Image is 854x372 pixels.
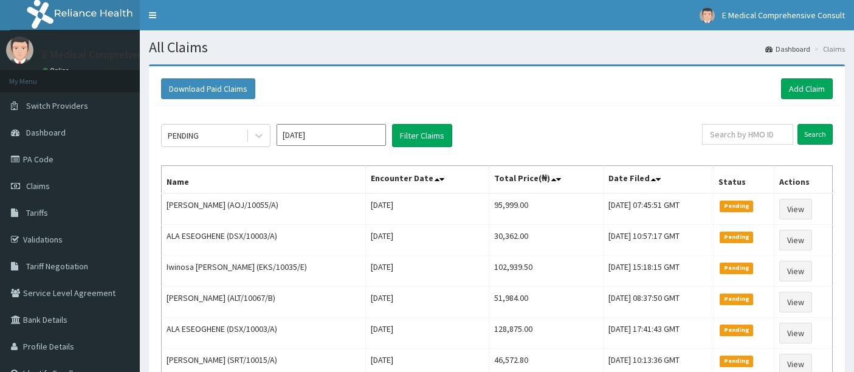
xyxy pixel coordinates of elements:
[720,294,753,305] span: Pending
[26,127,66,138] span: Dashboard
[162,193,366,225] td: [PERSON_NAME] (AOJ/10055/A)
[714,166,774,194] th: Status
[365,287,489,318] td: [DATE]
[162,318,366,349] td: ALA ESEOGHENE (DSX/10003/A)
[365,166,489,194] th: Encounter Date
[489,225,603,256] td: 30,362.00
[6,36,33,64] img: User Image
[603,193,713,225] td: [DATE] 07:45:51 GMT
[43,49,201,60] p: E Medical Comprehensive Consult
[489,166,603,194] th: Total Price(₦)
[365,318,489,349] td: [DATE]
[603,166,713,194] th: Date Filed
[168,129,199,142] div: PENDING
[779,261,812,281] a: View
[277,124,386,146] input: Select Month and Year
[162,166,366,194] th: Name
[365,193,489,225] td: [DATE]
[603,287,713,318] td: [DATE] 08:37:50 GMT
[774,166,832,194] th: Actions
[603,225,713,256] td: [DATE] 10:57:17 GMT
[43,66,72,75] a: Online
[26,181,50,191] span: Claims
[702,124,793,145] input: Search by HMO ID
[392,124,452,147] button: Filter Claims
[720,263,753,274] span: Pending
[365,225,489,256] td: [DATE]
[720,356,753,367] span: Pending
[779,230,812,250] a: View
[779,323,812,343] a: View
[489,287,603,318] td: 51,984.00
[722,10,845,21] span: E Medical Comprehensive Consult
[779,292,812,312] a: View
[700,8,715,23] img: User Image
[720,232,753,243] span: Pending
[603,318,713,349] td: [DATE] 17:41:43 GMT
[161,78,255,99] button: Download Paid Claims
[720,325,753,336] span: Pending
[26,207,48,218] span: Tariffs
[489,193,603,225] td: 95,999.00
[720,201,753,212] span: Pending
[162,225,366,256] td: ALA ESEOGHENE (DSX/10003/A)
[811,44,845,54] li: Claims
[149,40,845,55] h1: All Claims
[26,261,88,272] span: Tariff Negotiation
[779,199,812,219] a: View
[489,256,603,287] td: 102,939.50
[765,44,810,54] a: Dashboard
[489,318,603,349] td: 128,875.00
[797,124,833,145] input: Search
[26,100,88,111] span: Switch Providers
[365,256,489,287] td: [DATE]
[162,287,366,318] td: [PERSON_NAME] (ALT/10067/B)
[162,256,366,287] td: Iwinosa [PERSON_NAME] (EKS/10035/E)
[781,78,833,99] a: Add Claim
[603,256,713,287] td: [DATE] 15:18:15 GMT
